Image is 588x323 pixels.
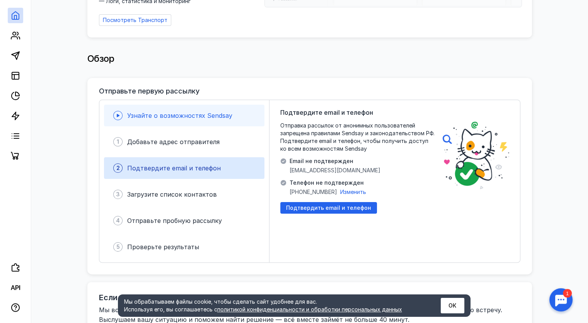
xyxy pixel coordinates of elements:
[217,306,402,313] a: политикой конфиденциальности и обработки персональных данных
[127,164,221,172] span: Подтвердите email и телефон
[116,164,120,172] span: 2
[443,122,509,189] img: poster
[99,293,197,302] h2: Если удобнее «голосом»
[290,188,337,196] span: [PHONE_NUMBER]
[280,202,377,214] button: Подтвердить email и телефон
[87,53,114,64] span: Обзор
[103,17,167,24] span: Посмотреть Транспорт
[116,190,120,198] span: 3
[290,179,366,187] span: Телефон не подтвержден
[340,188,366,196] button: Изменить
[99,14,171,26] a: Посмотреть Транспорт
[290,167,380,174] span: [EMAIL_ADDRESS][DOMAIN_NAME]
[441,298,464,313] button: ОК
[117,138,119,146] span: 1
[340,189,366,195] span: Изменить
[127,112,232,119] span: Узнайте о возможностях Sendsay
[127,190,217,198] span: Загрузите список контактов
[280,108,373,117] span: Подтвердите email и телефон
[286,205,371,211] span: Подтвердить email и телефон
[124,298,422,313] div: Мы обрабатываем файлы cookie, чтобы сделать сайт удобнее для вас. Используя его, вы соглашаетесь c
[116,243,120,251] span: 5
[127,217,222,224] span: Отправьте пробную рассылку
[127,138,220,146] span: Добавьте адрес отправителя
[99,87,199,95] h3: Отправьте первую рассылку
[127,243,199,251] span: Проверьте результаты
[290,157,380,165] span: Email не подтвержден
[280,122,435,153] span: Отправка рассылок от анонимных пользователей запрещена правилами Sendsay и законодательством РФ. ...
[116,217,120,224] span: 4
[17,5,26,13] div: 1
